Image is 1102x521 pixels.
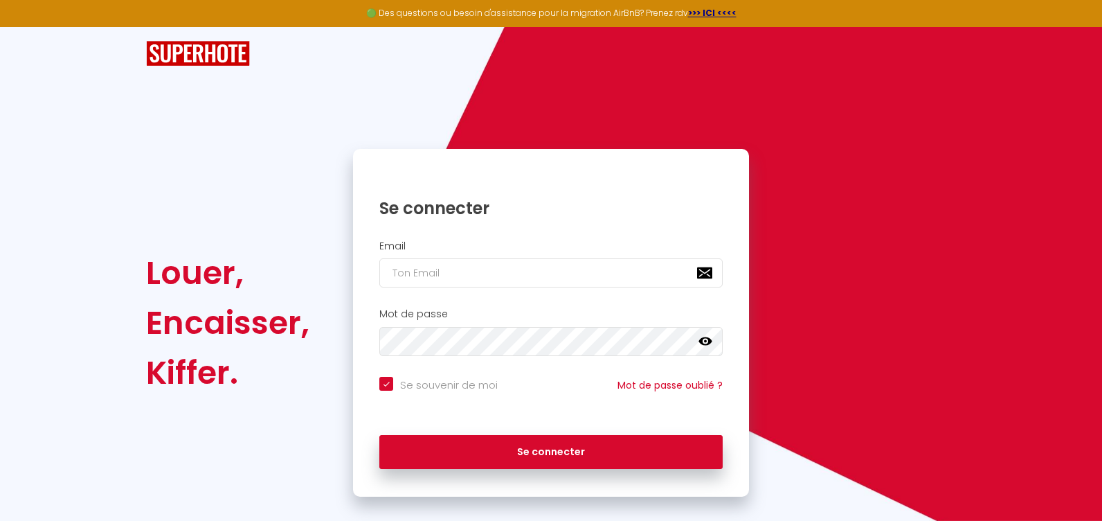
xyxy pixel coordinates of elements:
h2: Mot de passe [379,308,723,320]
h1: Se connecter [379,197,723,219]
div: Encaisser, [146,298,309,348]
a: Mot de passe oublié ? [617,378,723,392]
input: Ton Email [379,258,723,288]
a: >>> ICI <<<< [688,7,737,19]
h2: Email [379,240,723,252]
div: Louer, [146,248,309,298]
button: Se connecter [379,435,723,470]
img: SuperHote logo [146,41,250,67]
div: Kiffer. [146,348,309,398]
